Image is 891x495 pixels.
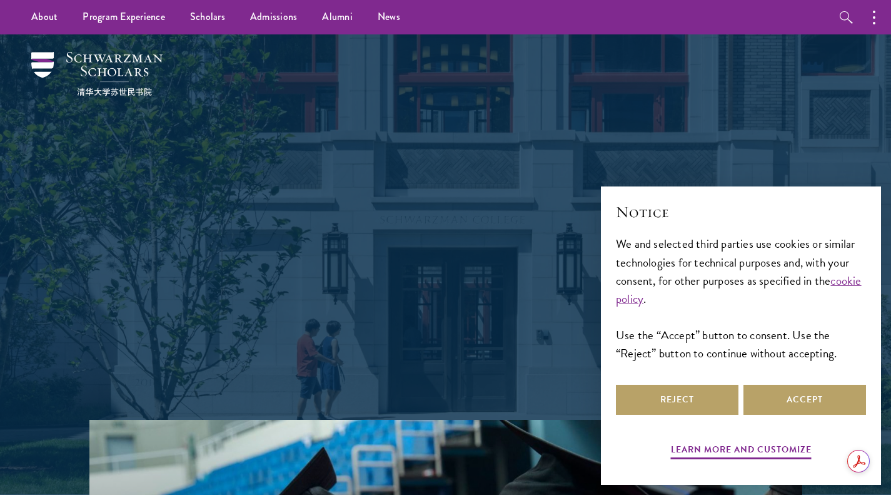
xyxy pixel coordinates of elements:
button: Reject [616,385,738,415]
button: Accept [743,385,866,415]
h2: Notice [616,202,866,223]
a: cookie policy [616,272,862,308]
img: Schwarzman Scholars [31,52,163,96]
button: Learn more and customize [671,442,812,461]
div: We and selected third parties use cookies or similar technologies for technical purposes and, wit... [616,235,866,362]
